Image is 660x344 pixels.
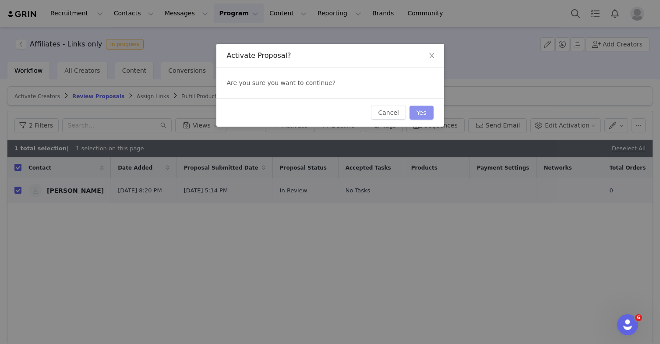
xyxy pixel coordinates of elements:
[635,314,642,321] span: 6
[409,106,434,120] button: Yes
[428,52,435,59] i: icon: close
[227,51,434,60] div: Activate Proposal?
[617,314,638,335] iframe: Intercom live chat
[420,44,444,68] button: Close
[371,106,406,120] button: Cancel
[216,68,444,98] div: Are you sure you want to continue?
